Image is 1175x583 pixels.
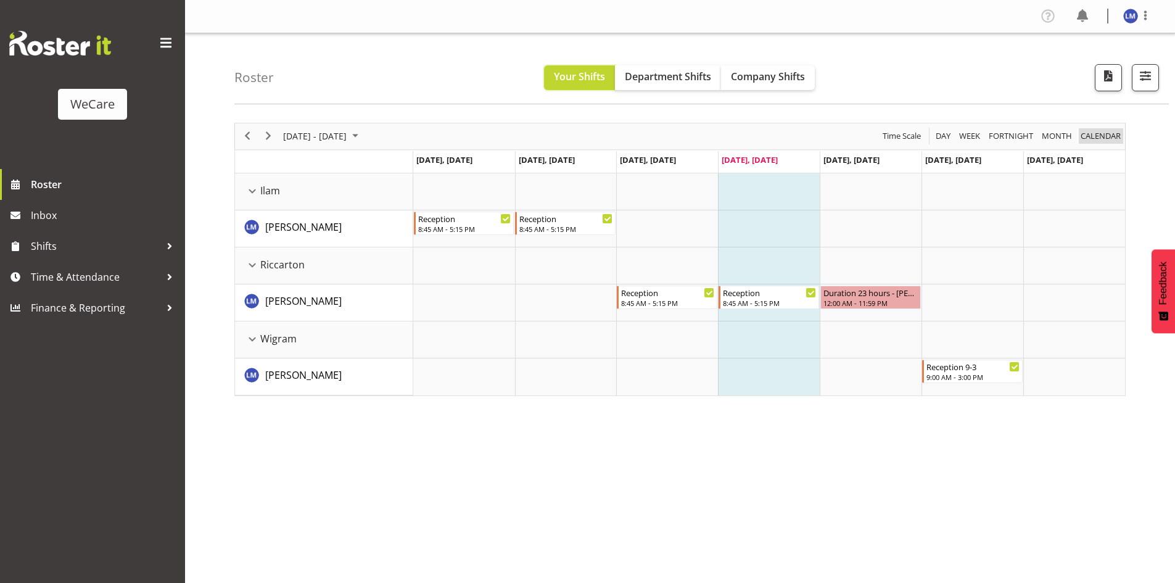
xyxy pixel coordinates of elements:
h4: Roster [234,70,274,85]
td: Lainie Montgomery resource [235,210,413,247]
span: Time & Attendance [31,268,160,286]
button: Timeline Month [1040,128,1074,144]
span: Time Scale [881,128,922,144]
div: previous period [237,123,258,149]
span: [DATE], [DATE] [722,154,778,165]
button: Fortnight [987,128,1036,144]
div: 8:45 AM - 5:15 PM [519,224,612,234]
button: Timeline Week [957,128,983,144]
span: Company Shifts [731,70,805,83]
img: lainie-montgomery10478.jpg [1123,9,1138,23]
span: calendar [1079,128,1122,144]
td: Lainie Montgomery resource [235,358,413,395]
button: Time Scale [881,128,923,144]
td: Ilam resource [235,173,413,210]
div: Reception [418,212,511,225]
span: [DATE], [DATE] [925,154,981,165]
span: [DATE], [DATE] [1027,154,1083,165]
div: Reception [519,212,612,225]
span: Inbox [31,206,179,225]
td: Lainie Montgomery resource [235,284,413,321]
span: [PERSON_NAME] [265,368,342,382]
td: Wigram resource [235,321,413,358]
div: 8:45 AM - 5:15 PM [418,224,511,234]
span: Shifts [31,237,160,255]
button: Company Shifts [721,65,815,90]
div: August 18 - 24, 2025 [279,123,366,149]
div: 8:45 AM - 5:15 PM [621,298,714,308]
div: Timeline Week of August 21, 2025 [234,123,1126,396]
span: Day [934,128,952,144]
div: Lainie Montgomery"s event - Reception Begin From Tuesday, August 19, 2025 at 8:45:00 AM GMT+12:00... [515,212,616,235]
img: Rosterit website logo [9,31,111,56]
button: Department Shifts [615,65,721,90]
div: Reception [621,286,714,299]
button: Month [1079,128,1123,144]
span: [DATE], [DATE] [416,154,472,165]
span: Month [1041,128,1073,144]
span: Wigram [260,331,297,346]
div: Lainie Montgomery"s event - Reception Begin From Thursday, August 21, 2025 at 8:45:00 AM GMT+12:0... [719,286,819,309]
span: Week [958,128,981,144]
button: Previous [239,128,256,144]
div: Lainie Montgomery"s event - Reception Begin From Monday, August 18, 2025 at 8:45:00 AM GMT+12:00 ... [414,212,514,235]
button: Your Shifts [544,65,615,90]
button: Download a PDF of the roster according to the set date range. [1095,64,1122,91]
div: WeCare [70,95,115,114]
span: Ilam [260,183,280,198]
div: Lainie Montgomery"s event - Reception 9-3 Begin From Saturday, August 23, 2025 at 9:00:00 AM GMT+... [922,360,1023,383]
div: 12:00 AM - 11:59 PM [823,298,918,308]
div: Duration 23 hours - [PERSON_NAME] [823,286,918,299]
a: [PERSON_NAME] [265,220,342,234]
td: Riccarton resource [235,247,413,284]
div: next period [258,123,279,149]
span: Fortnight [987,128,1034,144]
span: [DATE], [DATE] [823,154,880,165]
a: [PERSON_NAME] [265,294,342,308]
span: Department Shifts [625,70,711,83]
span: Riccarton [260,257,305,272]
div: Lainie Montgomery"s event - Reception Begin From Wednesday, August 20, 2025 at 8:45:00 AM GMT+12:... [617,286,717,309]
div: Reception [723,286,816,299]
span: [DATE], [DATE] [620,154,676,165]
button: August 2025 [281,128,364,144]
span: [DATE], [DATE] [519,154,575,165]
span: Roster [31,175,179,194]
div: 8:45 AM - 5:15 PM [723,298,816,308]
button: Next [260,128,277,144]
div: 9:00 AM - 3:00 PM [926,372,1020,382]
a: [PERSON_NAME] [265,368,342,382]
span: Finance & Reporting [31,299,160,317]
div: Lainie Montgomery"s event - Duration 23 hours - Lainie Montgomery Begin From Friday, August 22, 2... [820,286,921,309]
span: Feedback [1158,262,1169,305]
button: Feedback - Show survey [1152,249,1175,333]
button: Filter Shifts [1132,64,1159,91]
span: [DATE] - [DATE] [282,128,348,144]
button: Timeline Day [934,128,953,144]
table: Timeline Week of August 21, 2025 [413,173,1125,395]
div: Reception 9-3 [926,360,1020,373]
span: Your Shifts [554,70,605,83]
